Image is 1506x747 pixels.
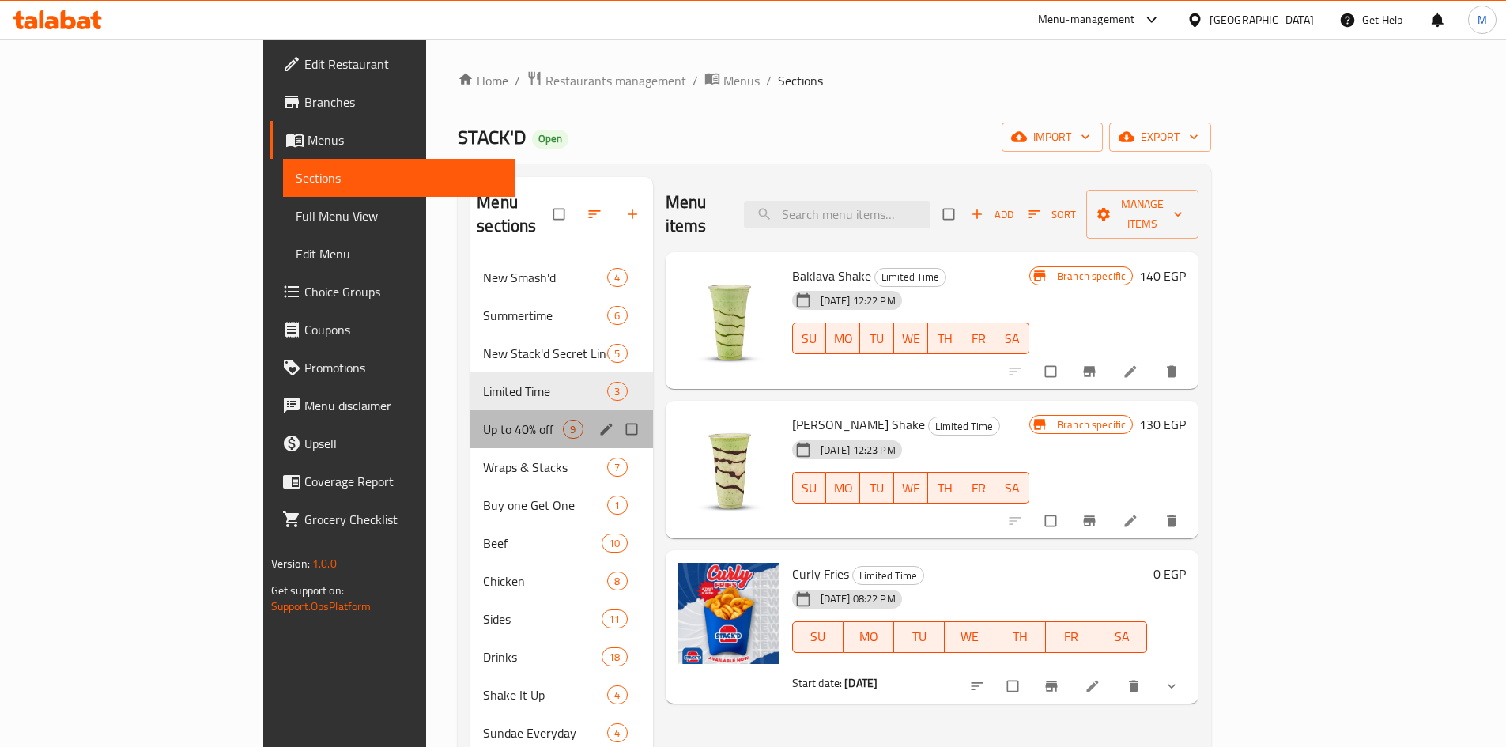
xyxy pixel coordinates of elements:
span: SU [799,477,821,500]
button: TH [928,323,962,354]
span: Drinks [483,647,602,666]
span: 9 [564,422,582,437]
div: items [607,382,627,401]
span: 8 [608,574,626,589]
button: FR [961,472,995,504]
span: Sides [483,609,602,628]
a: Edit Menu [283,235,515,273]
a: Promotions [270,349,515,387]
span: Menu disclaimer [304,396,502,415]
span: FR [968,327,989,350]
span: Up to 40% off [483,420,563,439]
button: TU [860,323,894,354]
a: Sections [283,159,515,197]
button: SA [1096,621,1147,653]
span: Curly Fries [792,562,849,586]
button: show more [1154,669,1192,704]
h2: Menu items [666,191,726,238]
div: Limited Time3 [470,372,652,410]
button: SA [995,323,1029,354]
span: 6 [608,308,626,323]
span: [DATE] 12:23 PM [814,443,902,458]
span: Version: [271,553,310,574]
button: delete [1154,504,1192,538]
span: Upsell [304,434,502,453]
span: 1.0.0 [312,553,337,574]
span: 4 [608,726,626,741]
span: Branches [304,92,502,111]
a: Branches [270,83,515,121]
div: items [563,420,583,439]
span: Buy one Get One [483,496,607,515]
span: Select section [934,199,967,229]
a: Menus [704,70,760,91]
span: Sundae Everyday [483,723,607,742]
span: Open [532,132,568,145]
div: items [607,344,627,363]
button: MO [826,472,860,504]
span: TU [866,477,888,500]
div: items [607,723,627,742]
b: [DATE] [844,673,878,693]
span: MO [832,477,854,500]
a: Coverage Report [270,462,515,500]
button: Branch-specific-item [1072,354,1110,389]
span: Branch specific [1051,417,1132,432]
span: import [1014,127,1090,147]
button: WE [894,323,928,354]
span: FR [968,477,989,500]
button: MO [826,323,860,354]
span: Summertime [483,306,607,325]
button: SA [995,472,1029,504]
span: FR [1052,625,1090,648]
div: Limited Time [928,417,1000,436]
button: SU [792,323,827,354]
button: Add [967,202,1017,227]
span: Beef [483,534,602,553]
span: 5 [608,346,626,361]
li: / [515,71,520,90]
button: WE [945,621,995,653]
div: Up to 40% off9edit [470,410,652,448]
span: 4 [608,688,626,703]
span: SU [799,327,821,350]
a: Choice Groups [270,273,515,311]
span: Sort [1028,206,1076,224]
span: Full Menu View [296,206,502,225]
div: New Stack'd Secret Line [483,344,607,363]
span: Restaurants management [545,71,686,90]
span: Add item [967,202,1017,227]
h2: Menu sections [477,191,553,238]
span: MO [850,625,888,648]
span: [DATE] 08:22 PM [814,591,902,606]
button: Sort [1024,202,1080,227]
div: Limited Time [852,566,924,585]
span: Limited Time [875,268,945,286]
span: [PERSON_NAME] Shake [792,413,925,436]
span: Baklava Shake [792,264,871,288]
a: Edit menu item [1123,364,1142,379]
span: 11 [602,612,626,627]
button: Branch-specific-item [1034,669,1072,704]
div: items [607,306,627,325]
span: MO [832,327,854,350]
a: Coupons [270,311,515,349]
button: FR [961,323,995,354]
button: FR [1046,621,1096,653]
span: Sort sections [577,197,615,232]
span: Coverage Report [304,472,502,491]
div: items [607,458,627,477]
span: Select to update [998,671,1031,701]
button: import [1002,123,1103,152]
span: Shake It Up [483,685,607,704]
span: 10 [602,536,626,551]
a: Menu disclaimer [270,387,515,424]
span: Edit Restaurant [304,55,502,74]
button: SU [792,621,844,653]
div: items [602,647,627,666]
button: Manage items [1086,190,1198,239]
div: Limited Time [483,382,607,401]
span: Limited Time [853,567,923,585]
div: Shake It Up4 [470,676,652,714]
